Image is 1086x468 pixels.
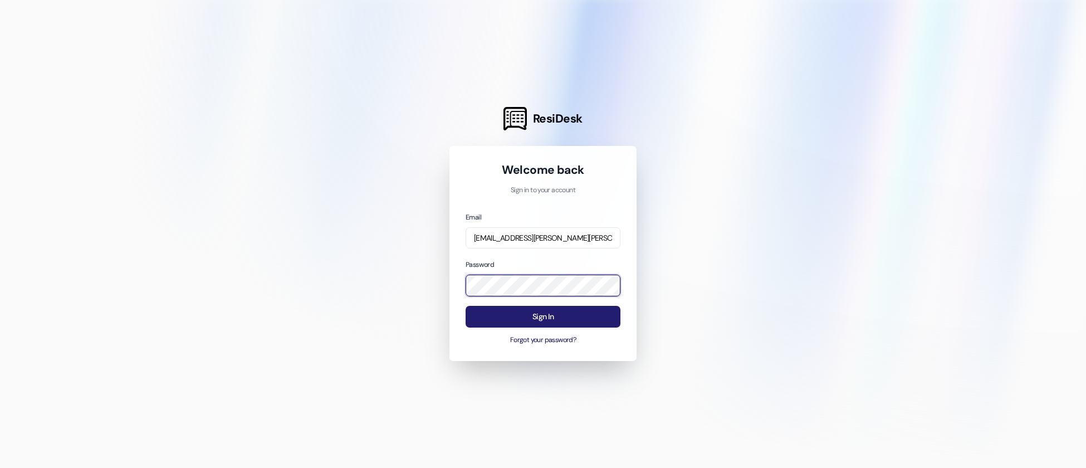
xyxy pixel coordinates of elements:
label: Password [466,260,494,269]
input: name@example.com [466,227,620,249]
h1: Welcome back [466,162,620,178]
img: ResiDesk Logo [503,107,527,130]
button: Sign In [466,306,620,328]
p: Sign in to your account [466,186,620,196]
button: Forgot your password? [466,335,620,345]
label: Email [466,213,481,222]
span: ResiDesk [533,111,583,126]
